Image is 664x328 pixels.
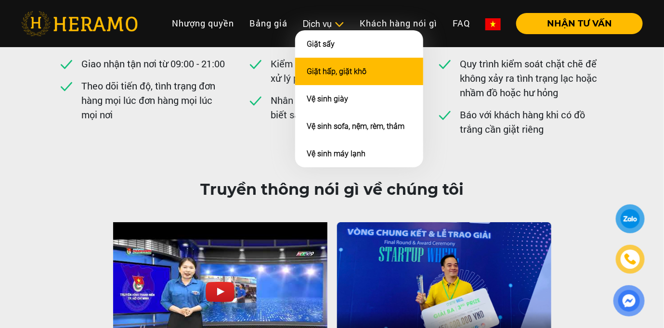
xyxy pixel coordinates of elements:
[271,93,417,122] p: Nhân viên giàu kinh nghiệm, hiểu biết sâu sắc từng chất liệu đồ
[307,39,335,49] a: Giặt sấy
[248,93,263,108] img: checked.svg
[485,18,501,30] img: vn-flag.png
[307,67,366,76] a: Giặt hấp, giặt khô
[164,13,242,34] a: Nhượng quyền
[248,56,263,72] img: checked.svg
[334,20,344,29] img: subToggleIcon
[19,180,645,199] h2: Truyền thông nói gì về chúng tôi
[460,56,606,100] p: Quy trình kiểm soát chặt chẽ để không xảy ra tình trạng lạc hoặc nhầm đồ hoặc hư hỏng
[59,56,74,72] img: checked.svg
[303,17,344,30] div: Dịch vụ
[508,19,643,28] a: NHẬN TƯ VẤN
[352,13,445,34] a: Khách hàng nói gì
[307,149,365,158] a: Vệ sinh máy lạnh
[82,78,227,122] p: Theo dõi tiến độ, tình trạng đơn hàng mọi lúc đơn hàng mọi lúc mọi nơi
[460,107,606,136] p: Báo với khách hàng khi có đồ trắng cần giặt riêng
[445,13,478,34] a: FAQ
[307,122,404,131] a: Vệ sinh sofa, nệm, rèm, thảm
[271,56,417,85] p: Kiểm tra, phân loại đồ đặc biệt để xử lý phù hợp
[82,56,225,71] p: Giao nhận tận nơi từ 09:00 - 21:00
[242,13,295,34] a: Bảng giá
[616,245,644,273] a: phone-icon
[437,107,453,123] img: checked.svg
[623,252,638,266] img: phone-icon
[59,78,74,94] img: checked.svg
[307,94,348,103] a: Vệ sinh giày
[437,56,453,72] img: checked.svg
[516,13,643,34] button: NHẬN TƯ VẤN
[21,11,138,36] img: heramo-logo.png
[206,282,234,302] img: Play Video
